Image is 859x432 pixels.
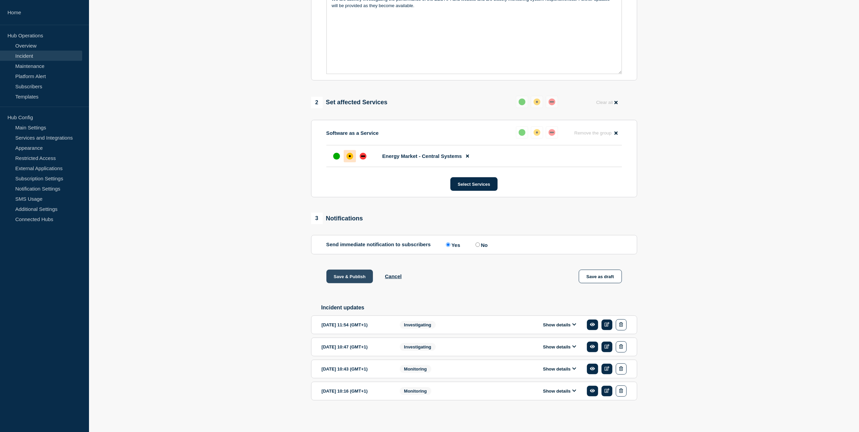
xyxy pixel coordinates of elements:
div: [DATE] 10:43 (GMT+1) [322,363,390,375]
button: down [546,126,558,139]
button: Select Services [450,177,498,191]
p: Software as a Service [326,130,379,136]
div: up [519,129,525,136]
div: affected [346,153,353,160]
button: Show details [541,366,578,372]
span: Investigating [400,321,436,329]
div: affected [534,98,540,105]
span: Energy Market - Central Systems [382,153,462,159]
span: Remove the group [574,130,612,136]
button: affected [531,126,543,139]
div: [DATE] 11:54 (GMT+1) [322,319,390,330]
input: Yes [446,242,450,247]
span: Monitoring [400,365,431,373]
div: Notifications [311,213,363,224]
span: Monitoring [400,387,431,395]
div: down [549,129,555,136]
label: No [474,241,488,248]
div: Set affected Services [311,97,388,108]
input: No [476,242,480,247]
button: Clear all [592,96,622,109]
span: 3 [311,213,323,224]
span: 2 [311,97,323,108]
button: Show details [541,322,578,328]
button: up [516,126,528,139]
button: Show details [541,344,578,350]
h2: Incident updates [321,305,637,311]
button: affected [531,96,543,108]
div: up [519,98,525,105]
button: Cancel [385,273,401,279]
button: Show details [541,388,578,394]
button: Save as draft [579,270,622,283]
div: down [360,153,366,160]
button: up [516,96,528,108]
p: Send immediate notification to subscribers [326,241,431,248]
div: up [333,153,340,160]
button: Save & Publish [326,270,373,283]
div: [DATE] 10:47 (GMT+1) [322,341,390,353]
label: Yes [444,241,460,248]
span: Investigating [400,343,436,351]
button: Remove the group [570,126,622,140]
button: down [546,96,558,108]
div: down [549,98,555,105]
div: Send immediate notification to subscribers [326,241,622,248]
div: [DATE] 10:16 (GMT+1) [322,385,390,397]
div: affected [534,129,540,136]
